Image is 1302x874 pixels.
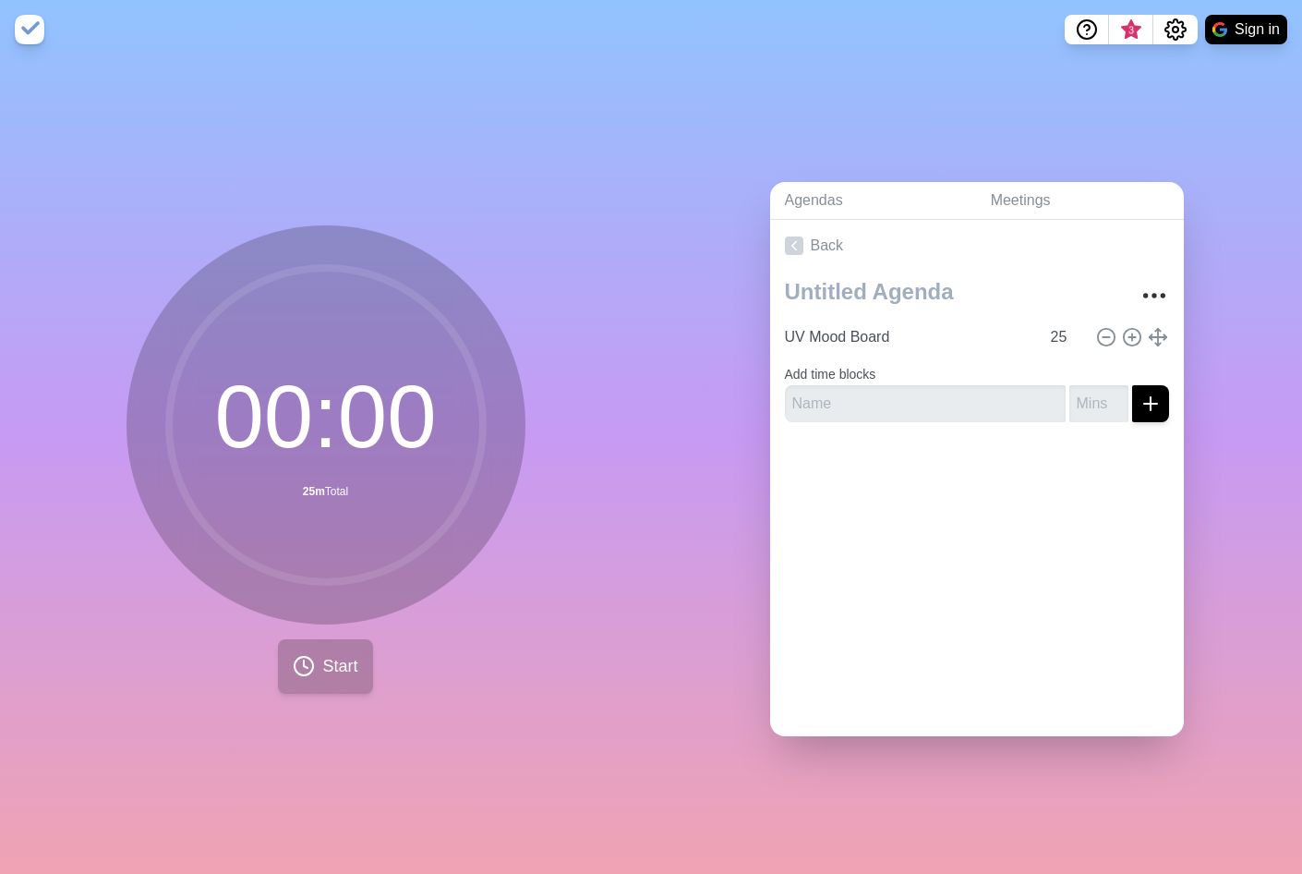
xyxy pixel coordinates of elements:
input: Mins [1069,385,1128,422]
label: Add time blocks [785,367,876,382]
button: More [1136,277,1173,314]
input: Mins [1043,319,1088,356]
a: Meetings [976,182,1184,220]
span: 3 [1124,23,1139,38]
button: Help [1065,15,1109,44]
button: Sign in [1205,15,1287,44]
img: timeblocks logo [15,15,44,44]
button: What’s new [1109,15,1153,44]
input: Name [785,385,1066,422]
a: Agendas [770,182,976,220]
img: google logo [1212,22,1227,37]
input: Name [778,319,1040,356]
a: Back [770,220,1184,272]
button: Start [278,639,372,694]
button: Settings [1153,15,1198,44]
span: Start [322,654,357,679]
